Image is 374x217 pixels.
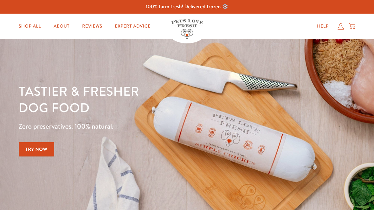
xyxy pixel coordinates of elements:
[77,20,107,33] a: Reviews
[110,20,156,33] a: Expert Advice
[19,83,243,116] h1: Tastier & fresher dog food
[14,20,46,33] a: Shop All
[19,121,243,132] p: Zero preservatives. 100% natural.
[48,20,74,33] a: About
[312,20,334,33] a: Help
[19,142,54,156] a: Try Now
[171,19,203,39] img: Pets Love Fresh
